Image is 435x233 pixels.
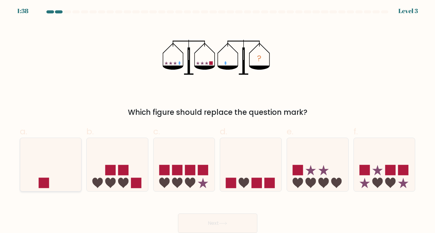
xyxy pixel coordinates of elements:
span: a. [20,125,27,137]
span: f. [353,125,358,137]
div: Level 3 [398,6,418,16]
span: e. [287,125,293,137]
span: c. [153,125,160,137]
div: Which figure should replace the question mark? [24,107,412,118]
span: b. [86,125,94,137]
span: d. [220,125,227,137]
div: 1:38 [17,6,28,16]
button: Next [178,214,257,233]
tspan: ? [257,53,261,64]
